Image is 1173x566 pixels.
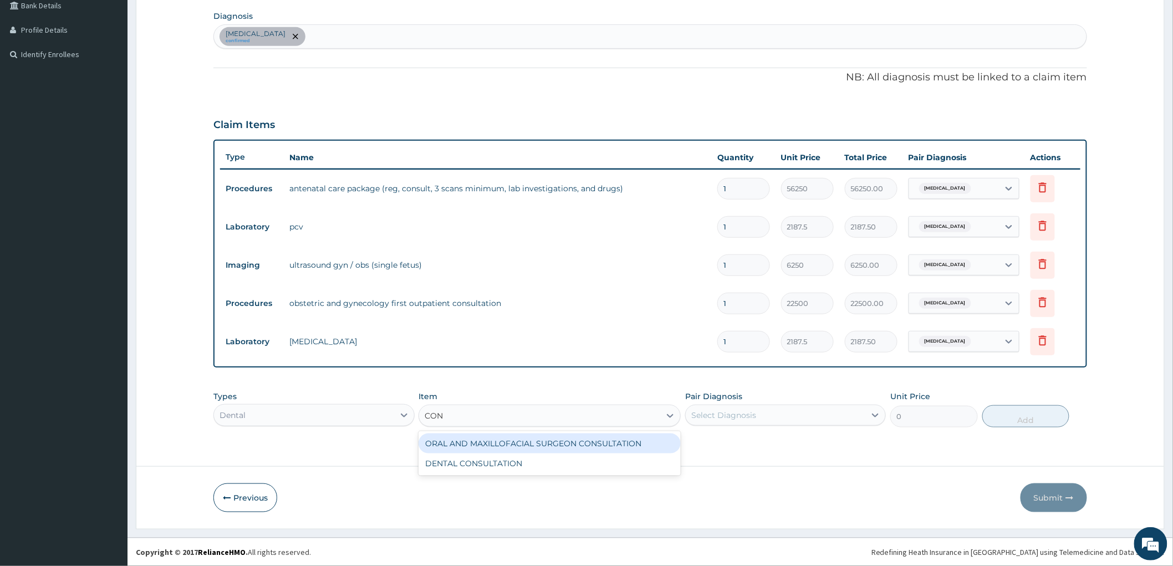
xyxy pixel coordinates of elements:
label: Diagnosis [213,11,253,22]
img: d_794563401_company_1708531726252_794563401 [21,55,45,83]
strong: Copyright © 2017 . [136,547,248,557]
td: Imaging [220,255,284,276]
td: Laboratory [220,217,284,237]
th: Total Price [839,146,903,169]
span: [MEDICAL_DATA] [919,298,971,309]
span: remove selection option [290,32,300,42]
footer: All rights reserved. [127,538,1173,566]
div: ORAL AND MAXILLOFACIAL SURGEON CONSULTATION [419,434,681,453]
span: [MEDICAL_DATA] [919,336,971,347]
td: antenatal care package (reg, consult, 3 scans minimum, lab investigations, and drugs) [284,177,712,200]
span: [MEDICAL_DATA] [919,183,971,194]
textarea: Type your message and hit 'Enter' [6,303,211,341]
div: Select Diagnosis [691,410,756,421]
a: RelianceHMO [198,547,246,557]
div: Minimize live chat window [182,6,208,32]
label: Types [213,392,237,401]
th: Quantity [712,146,776,169]
td: pcv [284,216,712,238]
span: [MEDICAL_DATA] [919,259,971,271]
th: Type [220,147,284,167]
h3: Claim Items [213,119,275,131]
label: Pair Diagnosis [685,391,742,402]
label: Unit Price [890,391,930,402]
div: Redefining Heath Insurance in [GEOGRAPHIC_DATA] using Telemedicine and Data Science! [871,547,1165,558]
label: Item [419,391,437,402]
p: [MEDICAL_DATA] [226,29,285,38]
td: [MEDICAL_DATA] [284,330,712,353]
div: Dental [220,410,246,421]
td: ultrasound gyn / obs (single fetus) [284,254,712,276]
th: Unit Price [776,146,839,169]
small: confirmed [226,38,285,44]
button: Submit [1021,483,1087,512]
td: Procedures [220,293,284,314]
div: Chat with us now [58,62,186,77]
button: Previous [213,483,277,512]
td: Laboratory [220,332,284,352]
th: Pair Diagnosis [903,146,1025,169]
span: We're online! [64,140,153,252]
div: DENTAL CONSULTATION [419,453,681,473]
th: Actions [1025,146,1080,169]
th: Name [284,146,712,169]
span: [MEDICAL_DATA] [919,221,971,232]
td: Procedures [220,179,284,199]
td: obstetric and gynecology first outpatient consultation [284,292,712,314]
p: NB: All diagnosis must be linked to a claim item [213,70,1087,85]
button: Add [982,405,1070,427]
